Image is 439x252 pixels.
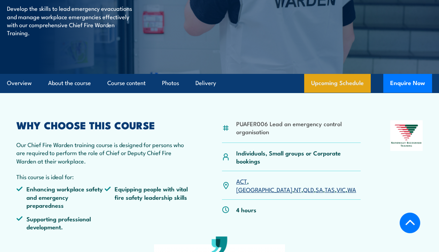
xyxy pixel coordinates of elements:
a: SA [316,185,323,193]
a: Overview [7,74,32,92]
a: WA [347,185,356,193]
a: About the course [48,74,91,92]
a: VIC [337,185,346,193]
a: NT [294,185,301,193]
li: PUAFER006 Lead an emergency control organisation [236,120,361,136]
p: Individuals, Small groups or Corporate bookings [236,149,361,165]
a: Upcoming Schedule [304,74,371,93]
a: [GEOGRAPHIC_DATA] [236,185,292,193]
a: Photos [162,74,179,92]
p: This course is ideal for: [16,173,193,181]
a: Course content [107,74,146,92]
li: Equipping people with vital fire safety leadership skills [105,185,193,209]
li: Supporting professional development. [16,215,105,231]
a: QLD [303,185,314,193]
img: Nationally Recognised Training logo. [390,120,423,151]
li: Enhancing workplace safety and emergency preparedness [16,185,105,209]
p: , , , , , , , [236,177,361,193]
a: ACT [236,177,247,185]
p: Our Chief Fire Warden training course is designed for persons who are required to perform the rol... [16,140,193,165]
button: Enquire Now [383,74,432,93]
a: Delivery [195,74,216,92]
p: Develop the skills to lead emergency evacuations and manage workplace emergencies effectively wit... [7,4,134,37]
a: TAS [325,185,335,193]
p: 4 hours [236,206,256,214]
h2: WHY CHOOSE THIS COURSE [16,120,193,129]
